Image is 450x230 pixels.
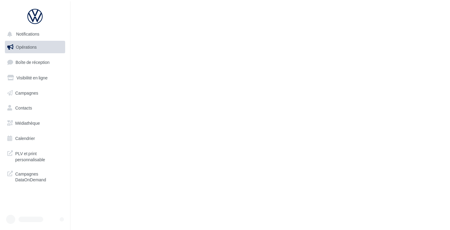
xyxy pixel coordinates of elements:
[16,60,50,65] span: Boîte de réception
[15,170,63,183] span: Campagnes DataOnDemand
[4,117,66,130] a: Médiathèque
[4,87,66,99] a: Campagnes
[15,90,38,95] span: Campagnes
[4,56,66,69] a: Boîte de réception
[16,32,39,37] span: Notifications
[16,75,47,80] span: Visibilité en ligne
[4,71,66,84] a: Visibilité en ligne
[4,147,66,165] a: PLV et print personnalisable
[15,105,32,110] span: Contacts
[4,132,66,145] a: Calendrier
[4,167,66,185] a: Campagnes DataOnDemand
[15,136,35,141] span: Calendrier
[4,102,66,114] a: Contacts
[4,41,66,54] a: Opérations
[15,120,40,126] span: Médiathèque
[16,44,37,50] span: Opérations
[15,149,63,162] span: PLV et print personnalisable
